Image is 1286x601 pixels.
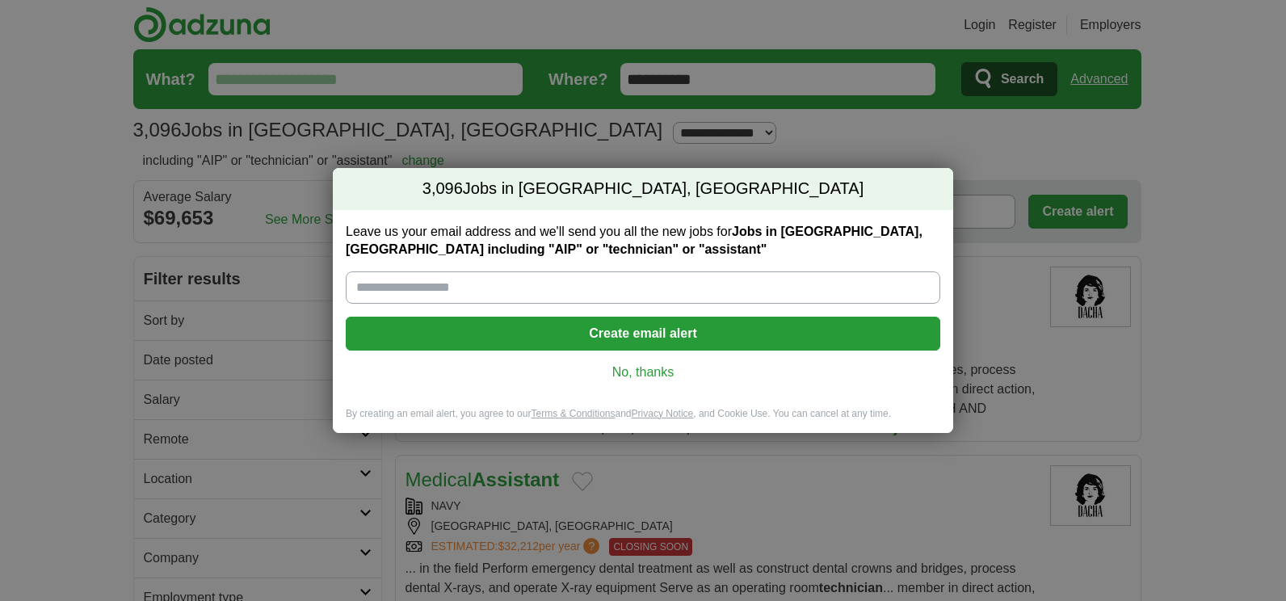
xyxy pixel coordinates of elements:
[333,407,953,434] div: By creating an email alert, you agree to our and , and Cookie Use. You can cancel at any time.
[531,408,615,419] a: Terms & Conditions
[346,317,940,351] button: Create email alert
[632,408,694,419] a: Privacy Notice
[359,364,927,381] a: No, thanks
[333,168,953,210] h2: Jobs in [GEOGRAPHIC_DATA], [GEOGRAPHIC_DATA]
[346,225,922,256] strong: Jobs in [GEOGRAPHIC_DATA], [GEOGRAPHIC_DATA] including "AIP" or "technician" or "assistant"
[422,178,463,200] span: 3,096
[346,223,940,258] label: Leave us your email address and we'll send you all the new jobs for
